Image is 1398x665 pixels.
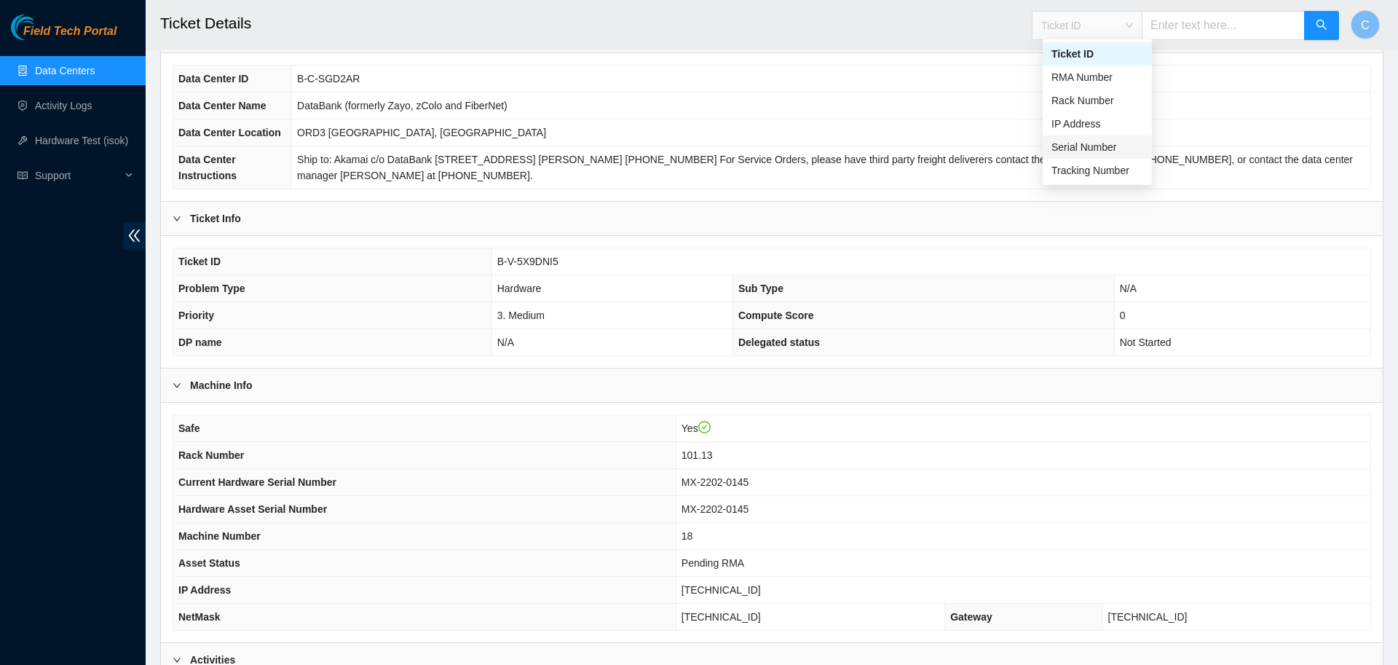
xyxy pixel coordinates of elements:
a: Activity Logs [35,100,92,111]
span: Sub Type [738,283,783,294]
div: Ticket ID [1043,42,1152,66]
input: Enter text here... [1142,11,1305,40]
span: double-left [123,222,146,249]
b: Ticket Info [190,210,241,227]
a: Data Centers [35,65,95,76]
div: Ticket ID [1051,46,1143,62]
span: 0 [1120,310,1126,321]
span: Asset Status [178,557,240,569]
span: Not Started [1120,337,1172,348]
span: Safe [178,422,200,434]
div: RMA Number [1043,66,1152,89]
span: Hardware Asset Serial Number [178,503,327,515]
span: IP Address [178,584,231,596]
span: [TECHNICAL_ID] [682,611,761,623]
span: Ticket ID [1041,15,1133,36]
span: Priority [178,310,214,321]
div: Serial Number [1051,139,1143,155]
div: Ticket Info [161,202,1383,235]
div: Serial Number [1043,135,1152,159]
span: NetMask [178,611,221,623]
span: search [1316,19,1327,33]
span: Current Hardware Serial Number [178,476,336,488]
span: ORD3 [GEOGRAPHIC_DATA], [GEOGRAPHIC_DATA] [297,127,546,138]
button: C [1351,10,1380,39]
span: DataBank (formerly Zayo, zColo and FiberNet) [297,100,508,111]
span: right [173,656,181,664]
span: Data Center ID [178,73,248,84]
a: Hardware Test (isok) [35,135,128,146]
span: Rack Number [178,449,244,461]
a: Akamai TechnologiesField Tech Portal [11,26,116,45]
div: IP Address [1051,116,1143,132]
span: MX-2202-0145 [682,503,749,515]
span: [TECHNICAL_ID] [682,584,761,596]
div: IP Address [1043,112,1152,135]
span: Machine Number [178,530,261,542]
div: Tracking Number [1043,159,1152,182]
span: [TECHNICAL_ID] [1108,611,1188,623]
span: N/A [497,337,514,348]
span: Field Tech Portal [23,25,116,39]
span: B-C-SGD2AR [297,73,360,84]
div: Machine Info [161,369,1383,402]
span: Data Center Location [178,127,281,138]
button: search [1304,11,1339,40]
span: DP name [178,337,222,348]
span: 101.13 [682,449,713,461]
span: right [173,214,181,223]
span: Problem Type [178,283,245,294]
span: Gateway [950,611,992,623]
span: C [1361,16,1370,34]
img: Akamai Technologies [11,15,74,40]
span: Support [35,161,121,190]
span: check-circle [698,421,711,434]
span: Pending RMA [682,557,744,569]
span: N/A [1120,283,1137,294]
div: Tracking Number [1051,162,1143,178]
span: Data Center Instructions [178,154,237,181]
span: MX-2202-0145 [682,476,749,488]
span: Yes [682,422,711,434]
span: B-V-5X9DNI5 [497,256,558,267]
span: 3. Medium [497,310,545,321]
span: 18 [682,530,693,542]
span: Ticket ID [178,256,221,267]
span: read [17,170,28,181]
span: Compute Score [738,310,813,321]
span: Delegated status [738,337,820,348]
span: right [173,381,181,390]
span: Data Center Name [178,100,266,111]
div: Rack Number [1051,93,1143,109]
div: Rack Number [1043,89,1152,112]
b: Machine Info [190,377,253,393]
div: RMA Number [1051,69,1143,85]
span: Ship to: Akamai c/o DataBank [STREET_ADDRESS] [PERSON_NAME] [PHONE_NUMBER] For Service Orders, pl... [297,154,1353,181]
span: Hardware [497,283,542,294]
